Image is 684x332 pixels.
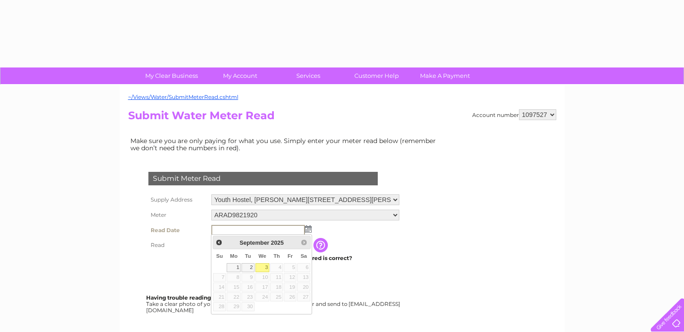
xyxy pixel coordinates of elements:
td: Make sure you are only paying for what you use. Simply enter your meter read below (remember we d... [128,135,443,154]
th: Read Date [146,223,209,238]
span: Friday [288,253,293,259]
span: Prev [215,239,223,246]
b: Having trouble reading your meter? [146,294,247,301]
span: Thursday [273,253,280,259]
th: Read [146,238,209,252]
h2: Submit Water Meter Read [128,109,556,126]
input: Information [313,238,330,252]
div: Account number [472,109,556,120]
a: 3 [255,263,270,272]
a: Services [271,67,345,84]
img: ... [305,225,312,233]
div: Take a clear photo of your readings, tell us which supply it's for and send to [EMAIL_ADDRESS][DO... [146,295,402,313]
a: Customer Help [340,67,414,84]
td: Are you sure the read you have entered is correct? [209,252,402,264]
a: 2 [241,263,254,272]
div: Submit Meter Read [148,172,378,185]
a: ~/Views/Water/SubmitMeterRead.cshtml [128,94,238,100]
span: September [240,239,269,246]
span: Sunday [216,253,223,259]
a: My Account [203,67,277,84]
a: 1 [227,263,241,272]
span: Saturday [300,253,307,259]
span: 2025 [271,239,283,246]
span: Monday [230,253,238,259]
a: My Clear Business [134,67,209,84]
th: Supply Address [146,192,209,207]
a: Prev [214,237,224,247]
span: Tuesday [245,253,251,259]
a: Make A Payment [408,67,482,84]
th: Meter [146,207,209,223]
span: Wednesday [259,253,266,259]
